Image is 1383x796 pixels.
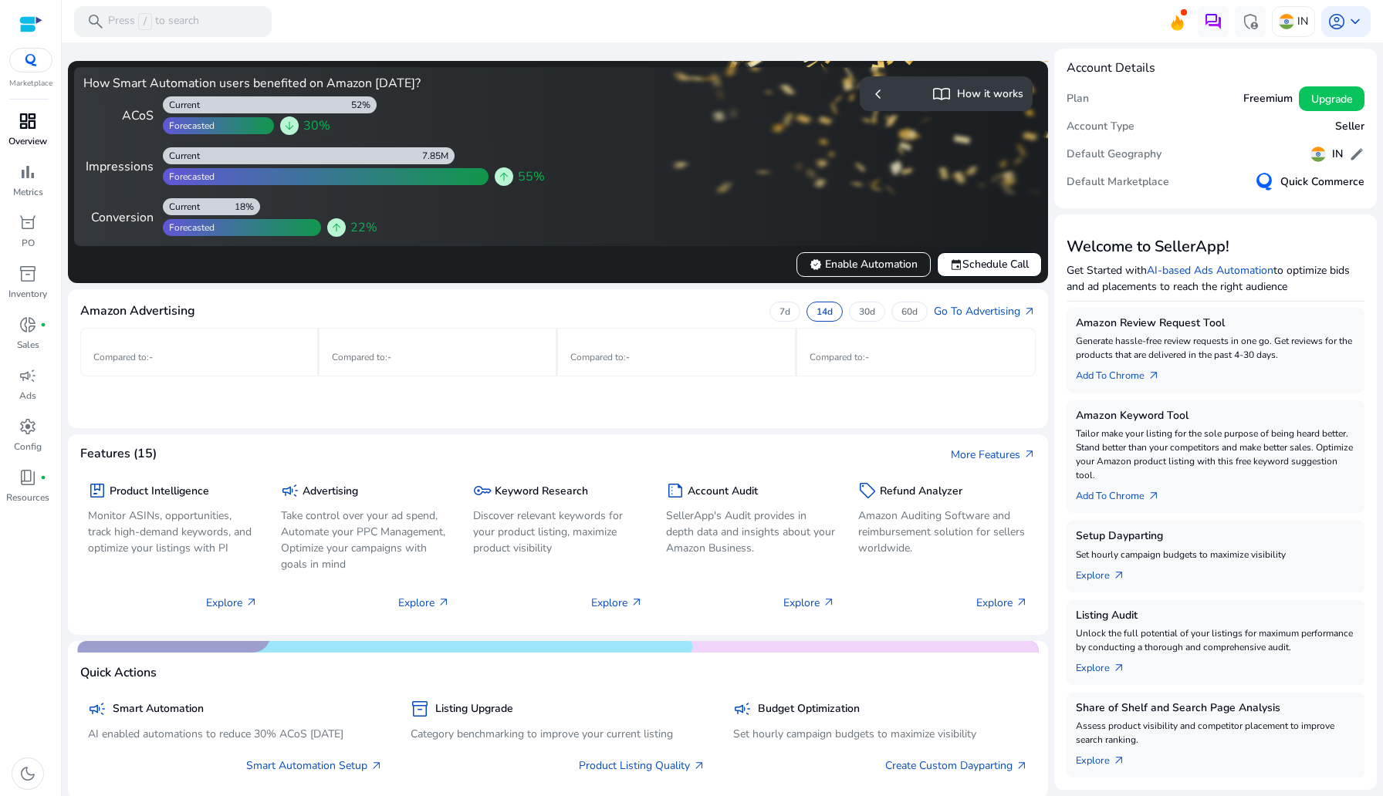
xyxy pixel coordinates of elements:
p: Unlock the full potential of your listings for maximum performance by conducting a thorough and c... [1076,626,1355,654]
p: Overview [8,134,47,148]
span: Enable Automation [810,256,918,272]
div: Impressions [83,157,154,176]
p: Explore [976,595,1028,611]
span: 22% [350,218,377,237]
p: AI enabled automations to reduce 30% ACoS [DATE] [88,726,383,742]
p: Assess product visibility and competitor placement to improve search ranking. [1076,719,1355,747]
p: Generate hassle-free review requests in one go. Get reviews for the products that are delivered i... [1076,334,1355,362]
button: verifiedEnable Automation [796,252,931,277]
span: arrow_outward [823,596,835,609]
span: book_4 [19,468,37,487]
p: Compared to : [810,350,1023,364]
p: 60d [901,305,918,318]
p: Config [14,440,42,454]
p: Amazon Auditing Software and reimbursement solution for sellers worldwide. [858,508,1028,556]
img: QC-logo.svg [17,54,45,66]
span: arrow_outward [1113,754,1125,767]
div: Current [163,99,200,111]
h4: Features (15) [80,447,157,461]
h5: Keyword Research [495,485,588,498]
span: arrow_downward [283,120,296,132]
span: arrow_outward [1016,596,1028,609]
div: Current [163,150,200,162]
span: edit [1349,147,1364,162]
p: Inventory [8,287,47,301]
p: Compared to : [93,350,305,364]
button: Upgrade [1299,86,1364,111]
a: Explorearrow_outward [1076,654,1138,676]
span: sell [858,481,877,500]
span: donut_small [19,315,37,334]
a: Add To Chrome [1076,362,1172,383]
span: arrow_outward [1148,490,1160,502]
h4: Account Details [1067,61,1155,76]
p: 30d [859,305,875,318]
a: Explorearrow_outward [1076,747,1138,768]
span: fiber_manual_record [40,322,46,328]
span: arrow_upward [498,170,510,183]
span: - [149,351,153,363]
span: arrow_upward [330,221,343,234]
p: Resources [6,491,49,504]
h5: Quick Commerce [1280,176,1364,189]
span: arrow_outward [693,760,705,772]
span: key [473,481,492,500]
span: settings [19,417,37,436]
span: account_circle [1327,12,1346,31]
span: arrow_outward [1023,448,1036,460]
a: Add To Chrome [1076,482,1172,504]
span: chevron_left [869,85,888,103]
h5: Seller [1335,120,1364,133]
h4: Amazon Advertising [80,304,195,319]
p: Category benchmarking to improve your current listing [411,726,705,742]
h5: How it works [957,88,1023,101]
span: dark_mode [19,764,37,783]
span: search [86,12,105,31]
p: Marketplace [9,78,52,89]
span: Schedule Call [950,256,1029,272]
p: Compared to : [570,350,783,364]
a: Smart Automation Setup [246,757,383,774]
h5: IN [1332,148,1343,161]
h5: Setup Dayparting [1076,530,1355,543]
span: arrow_outward [631,596,643,609]
h5: Share of Shelf and Search Page Analysis [1076,702,1355,715]
h5: Default Marketplace [1067,176,1169,189]
span: arrow_outward [1023,305,1036,318]
span: arrow_outward [1113,662,1125,674]
div: 52% [351,99,377,111]
span: campaign [281,481,299,500]
img: in.svg [1279,14,1294,29]
div: 7.85M [422,150,455,162]
p: IN [1297,8,1308,35]
span: arrow_outward [438,596,450,609]
h3: Welcome to SellerApp! [1067,238,1364,256]
span: - [626,351,630,363]
h5: Listing Audit [1076,609,1355,622]
h5: Amazon Review Request Tool [1076,317,1355,330]
div: Forecasted [163,221,215,234]
div: Forecasted [163,120,215,132]
span: arrow_outward [1016,760,1028,772]
span: - [387,351,391,363]
span: campaign [733,700,752,718]
span: campaign [19,366,37,385]
h5: Advertising [303,485,358,498]
p: Explore [783,595,835,611]
h5: Account Type [1067,120,1134,133]
img: QC-logo.svg [1256,173,1274,191]
h4: Quick Actions [80,666,157,680]
h5: Smart Automation [113,703,204,716]
span: keyboard_arrow_down [1346,12,1364,31]
div: ACoS [83,106,154,125]
span: orders [19,214,37,232]
span: Upgrade [1311,91,1352,107]
p: SellerApp's Audit provides in depth data and insights about your Amazon Business. [666,508,836,556]
span: inventory_2 [411,700,429,718]
h5: Account Audit [688,485,758,498]
span: import_contacts [932,85,951,103]
p: Discover relevant keywords for your product listing, maximize product visibility [473,508,643,556]
span: / [138,13,152,30]
p: Monitor ASINs, opportunities, track high-demand keywords, and optimize your listings with PI [88,508,258,556]
p: Set hourly campaign budgets to maximize visibility [1076,548,1355,562]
